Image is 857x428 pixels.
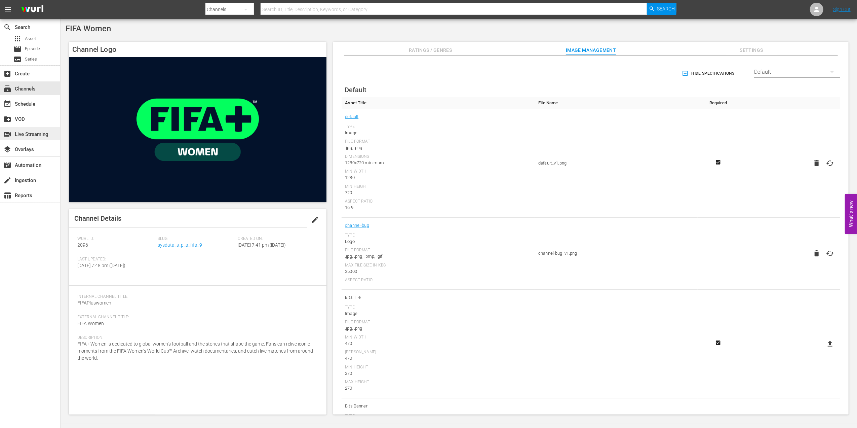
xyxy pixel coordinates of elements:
a: default [345,112,358,121]
span: menu [4,5,12,13]
th: File Name [535,97,698,109]
span: Asset [25,35,36,42]
span: Series [25,56,37,63]
div: Min Width [345,169,532,174]
div: .jpg, .png [345,144,532,151]
div: Min Height [345,184,532,189]
span: Reports [3,191,11,200]
span: Search [3,23,11,31]
span: Overlays [3,145,11,153]
button: edit [307,212,323,228]
span: FIFA Women [77,321,104,326]
div: Aspect Ratio [345,199,532,204]
a: sysdata_s_p_a_fifa_9 [158,242,202,248]
span: Wurl ID: [77,236,154,242]
div: 1280x720 minimum [345,159,532,166]
span: VOD [3,115,11,123]
span: Episode [13,45,22,53]
span: Series [13,55,22,63]
span: FIFAPluswomen [77,300,111,306]
span: Channel Details [74,214,121,222]
span: Live Streaming [3,130,11,138]
span: Channels [3,85,11,93]
span: Settings [726,46,777,55]
div: Logo [345,238,532,245]
span: [DATE] 7:48 pm ([DATE]) [77,263,125,268]
img: FIFA Women [69,57,326,202]
th: Required [698,97,738,109]
div: .jpg, .png [345,325,532,332]
div: Image [345,130,532,136]
svg: Required [714,159,722,165]
a: channel-bug [345,221,369,230]
div: File Format [345,248,532,253]
span: Last Updated: [77,257,154,262]
td: channel-bug_v1.png [535,218,698,290]
span: FIFA Women [66,24,111,33]
div: Dimensions [345,154,532,159]
div: 270 [345,385,532,392]
h4: Channel Logo [69,42,326,57]
img: ans4CAIJ8jUAAAAAAAAAAAAAAAAAAAAAAAAgQb4GAAAAAAAAAAAAAAAAAAAAAAAAJMjXAAAAAAAAAAAAAAAAAAAAAAAAgAT5G... [16,2,48,17]
span: [DATE] 7:41 pm ([DATE]) [238,242,286,248]
div: 470 [345,355,532,362]
span: Default [345,86,366,94]
span: Hide Specifications [683,70,735,77]
div: Max Height [345,380,532,385]
div: Min Width [345,335,532,340]
span: Ingestion [3,176,11,184]
span: edit [311,216,319,224]
div: 470 [345,340,532,347]
span: Slug: [158,236,235,242]
span: Ratings / Genres [405,46,456,55]
a: Sign Out [833,7,851,12]
span: Description: [77,335,315,341]
span: Bits Tile [345,293,532,302]
div: 720 [345,189,532,196]
div: Max File Size In Kbs [345,263,532,268]
div: 25000 [345,268,532,275]
span: Episode [25,45,40,52]
button: Search [647,3,676,15]
span: Automation [3,161,11,169]
span: FIFA+ Women is dedicated to global women’s football and the stories that shape the game. Fans can... [77,341,313,361]
div: Default [754,63,840,81]
th: Asset Title [342,97,535,109]
div: [PERSON_NAME] [345,350,532,355]
div: 16:9 [345,204,532,211]
div: 1280 [345,174,532,181]
div: File Format [345,320,532,325]
span: Schedule [3,100,11,108]
div: 270 [345,370,532,377]
div: .jpg, .png, .bmp, .gif [345,253,532,260]
div: Type [345,414,532,419]
span: Bits Banner [345,402,532,411]
div: File Format [345,139,532,144]
span: External Channel Title: [77,315,315,320]
span: Create [3,70,11,78]
div: Aspect Ratio [345,278,532,283]
div: Image [345,310,532,317]
span: Image Management [566,46,616,55]
span: Search [657,3,675,15]
svg: Required [714,340,722,346]
button: Hide Specifications [680,64,737,83]
span: Asset [13,35,22,43]
div: Min Height [345,365,532,370]
td: default_v1.png [535,109,698,218]
div: Type [345,124,532,130]
span: Created On: [238,236,315,242]
div: Type [345,233,532,238]
div: Type [345,305,532,310]
span: Internal Channel Title: [77,294,315,299]
span: 2096 [77,242,88,248]
button: Open Feedback Widget [845,194,857,234]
